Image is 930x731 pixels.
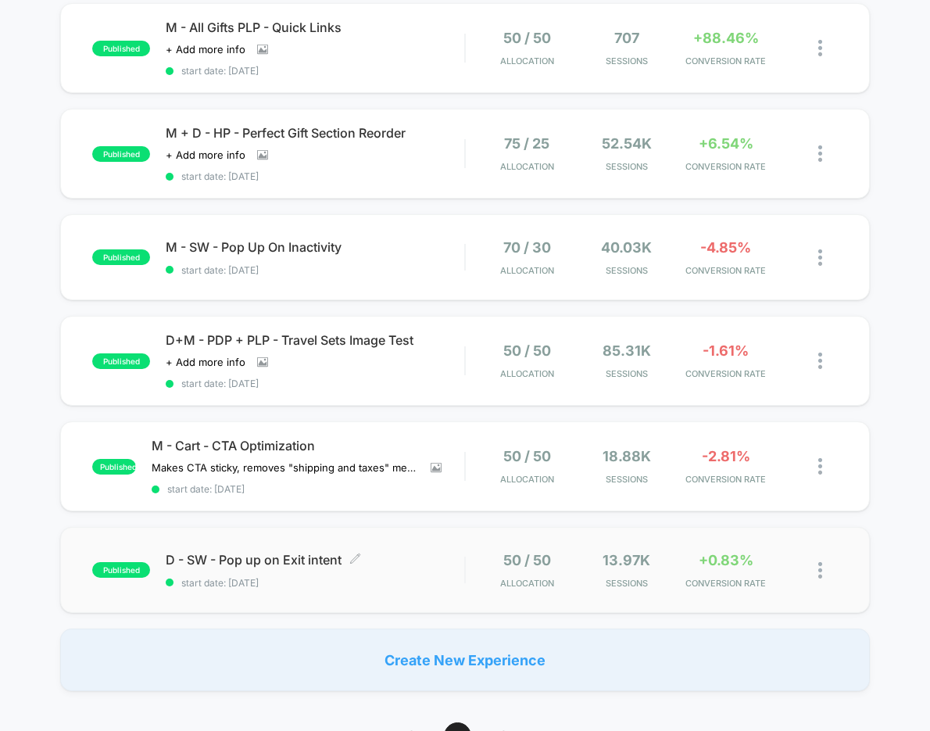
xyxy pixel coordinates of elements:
span: start date: [DATE] [166,577,464,589]
span: + Add more info [166,43,245,56]
span: -1.61% [703,342,749,359]
span: M - Cart - CTA Optimization [152,438,464,453]
span: start date: [DATE] [166,65,464,77]
span: 707 [614,30,639,46]
span: Sessions [581,578,672,589]
img: close [818,353,822,369]
span: CONVERSION RATE [680,161,771,172]
span: published [92,459,136,475]
span: Sessions [581,161,672,172]
span: Makes CTA sticky, removes "shipping and taxes" message, removes Klarna message. [152,461,419,474]
span: 50 / 50 [503,342,551,359]
span: CONVERSION RATE [680,578,771,589]
img: close [818,145,822,162]
span: Allocation [500,56,554,66]
span: published [92,41,150,56]
span: Allocation [500,265,554,276]
span: M - All Gifts PLP - Quick Links [166,20,464,35]
span: published [92,249,150,265]
span: Sessions [581,265,672,276]
span: Allocation [500,161,554,172]
img: close [818,458,822,475]
span: published [92,146,150,162]
span: Sessions [581,56,672,66]
div: Create New Experience [60,629,869,691]
span: D - SW - Pop up on Exit intent [166,552,464,568]
span: CONVERSION RATE [680,56,771,66]
span: 70 / 30 [503,239,551,256]
span: 50 / 50 [503,552,551,568]
span: 18.88k [603,448,651,464]
span: M + D - HP - Perfect Gift Section Reorder [166,125,464,141]
span: 50 / 50 [503,448,551,464]
span: 75 / 25 [504,135,549,152]
span: 50 / 50 [503,30,551,46]
img: close [818,249,822,266]
span: +6.54% [699,135,753,152]
span: start date: [DATE] [166,170,464,182]
span: +0.83% [699,552,753,568]
span: 85.31k [603,342,651,359]
span: D+M - PDP + PLP - Travel Sets Image Test [166,332,464,348]
span: M - SW - Pop Up On Inactivity [166,239,464,255]
span: Allocation [500,578,554,589]
span: Sessions [581,368,672,379]
span: CONVERSION RATE [680,265,771,276]
span: start date: [DATE] [166,378,464,389]
span: -4.85% [700,239,751,256]
span: Sessions [581,474,672,485]
span: CONVERSION RATE [680,474,771,485]
span: start date: [DATE] [152,483,464,495]
span: 52.54k [602,135,652,152]
span: CONVERSION RATE [680,368,771,379]
span: 40.03k [601,239,652,256]
span: published [92,562,150,578]
span: + Add more info [166,149,245,161]
span: 13.97k [603,552,650,568]
span: start date: [DATE] [166,264,464,276]
span: +88.46% [693,30,759,46]
img: close [818,40,822,56]
span: Allocation [500,368,554,379]
img: close [818,562,822,579]
span: published [92,353,150,369]
span: -2.81% [702,448,750,464]
span: Allocation [500,474,554,485]
span: + Add more info [166,356,245,368]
